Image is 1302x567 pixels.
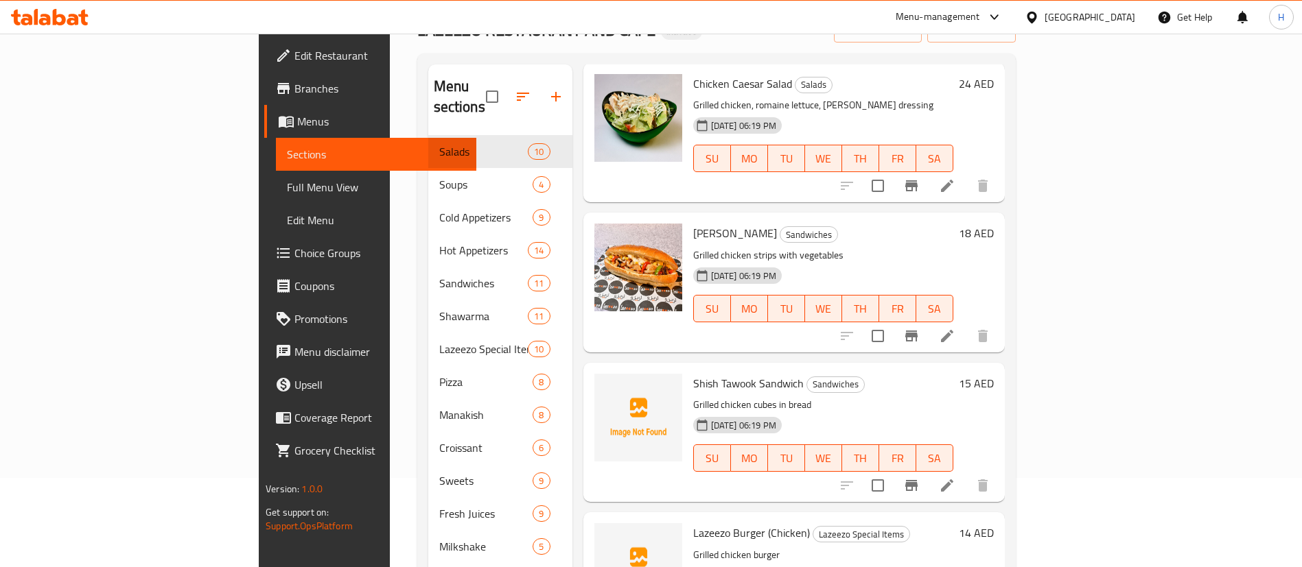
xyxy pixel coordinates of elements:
[528,143,550,160] div: items
[795,77,832,93] span: Salads
[266,503,329,521] span: Get support on:
[294,47,465,64] span: Edit Restaurant
[439,439,533,456] span: Croissant
[939,477,955,494] a: Edit menu item
[528,277,549,290] span: 11
[428,497,572,530] div: Fresh Juices9
[528,343,549,356] span: 10
[863,171,892,200] span: Select to update
[264,302,476,335] a: Promotions
[294,80,465,97] span: Branches
[693,223,777,243] span: [PERSON_NAME]
[966,319,999,352] button: delete
[813,527,909,542] span: Lazeezo Special Items
[879,145,916,172] button: FR
[533,507,549,520] span: 9
[916,295,953,322] button: SA
[294,442,465,459] span: Grocery Checklist
[848,448,874,468] span: TH
[264,368,476,401] a: Upsell
[266,480,299,498] span: Version:
[863,322,892,350] span: Select to update
[428,135,572,168] div: Salads10
[916,444,953,472] button: SA
[594,374,682,461] img: Shish Tawook Sandwich
[264,401,476,434] a: Coverage Report
[939,328,955,344] a: Edit menu item
[736,448,763,468] span: MO
[294,376,465,393] span: Upsell
[428,168,572,201] div: Soups4
[428,398,572,431] div: Manakish8
[533,538,550,555] div: items
[533,474,549,487] span: 9
[439,538,533,555] span: Milkshake
[439,505,533,522] span: Fresh Juices
[811,299,837,319] span: WE
[693,444,731,472] button: SU
[439,242,528,258] span: Hot Appetizers
[895,469,928,502] button: Branch-specific-item
[439,308,528,324] span: Shawarma
[439,407,533,423] span: Manakish
[879,295,916,322] button: FR
[287,146,465,162] span: Sections
[266,517,353,535] a: Support.OpsPlatform
[439,143,528,160] span: Salads
[959,74,994,93] h6: 24 AED
[264,72,476,105] a: Branches
[848,299,874,319] span: TH
[594,74,682,162] img: Chicken Caesar Salad
[1278,10,1284,25] span: H
[594,224,682,311] img: Fajita Sandwich
[693,373,804,394] span: Shish Tawook Sandwich
[294,409,465,426] span: Coverage Report
[768,145,805,172] button: TU
[528,244,549,257] span: 14
[693,522,810,543] span: Lazeezo Burger (Chicken)
[916,145,953,172] button: SA
[528,275,550,291] div: items
[706,119,782,132] span: [DATE] 06:19 PM
[811,448,837,468] span: WE
[768,444,805,472] button: TU
[428,530,572,563] div: Milkshake5
[959,224,994,243] h6: 18 AED
[885,299,911,319] span: FR
[693,247,953,264] p: Grilled chicken strips with vegetables
[693,97,953,114] p: Grilled chicken, romaine lettuce, [PERSON_NAME] dressing
[276,171,476,204] a: Full Menu View
[736,149,763,169] span: MO
[264,335,476,368] a: Menu disclaimer
[845,21,911,38] span: import
[699,448,725,468] span: SU
[428,333,572,365] div: Lazeezo Special Items10
[693,396,953,413] p: Grilled chicken cubes in bread
[439,176,533,193] span: Soups
[806,376,865,393] div: Sandwiches
[264,269,476,302] a: Coupons
[264,105,476,138] a: Menus
[699,149,725,169] span: SU
[428,234,572,267] div: Hot Appetizers14
[731,145,768,172] button: MO
[736,299,763,319] span: MO
[301,480,323,498] span: 1.0.0
[780,227,837,243] span: Sandwiches
[428,201,572,234] div: Cold Appetizers9
[885,149,911,169] span: FR
[264,237,476,269] a: Choice Groups
[959,523,994,542] h6: 14 AED
[428,300,572,333] div: Shawarma11
[805,145,842,172] button: WE
[966,169,999,202] button: delete
[533,211,549,224] span: 9
[439,374,533,390] span: Pizza
[922,149,948,169] span: SA
[768,295,805,322] button: TU
[294,311,465,327] span: Promotions
[428,267,572,300] div: Sandwiches11
[938,21,1005,38] span: export
[774,448,800,468] span: TU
